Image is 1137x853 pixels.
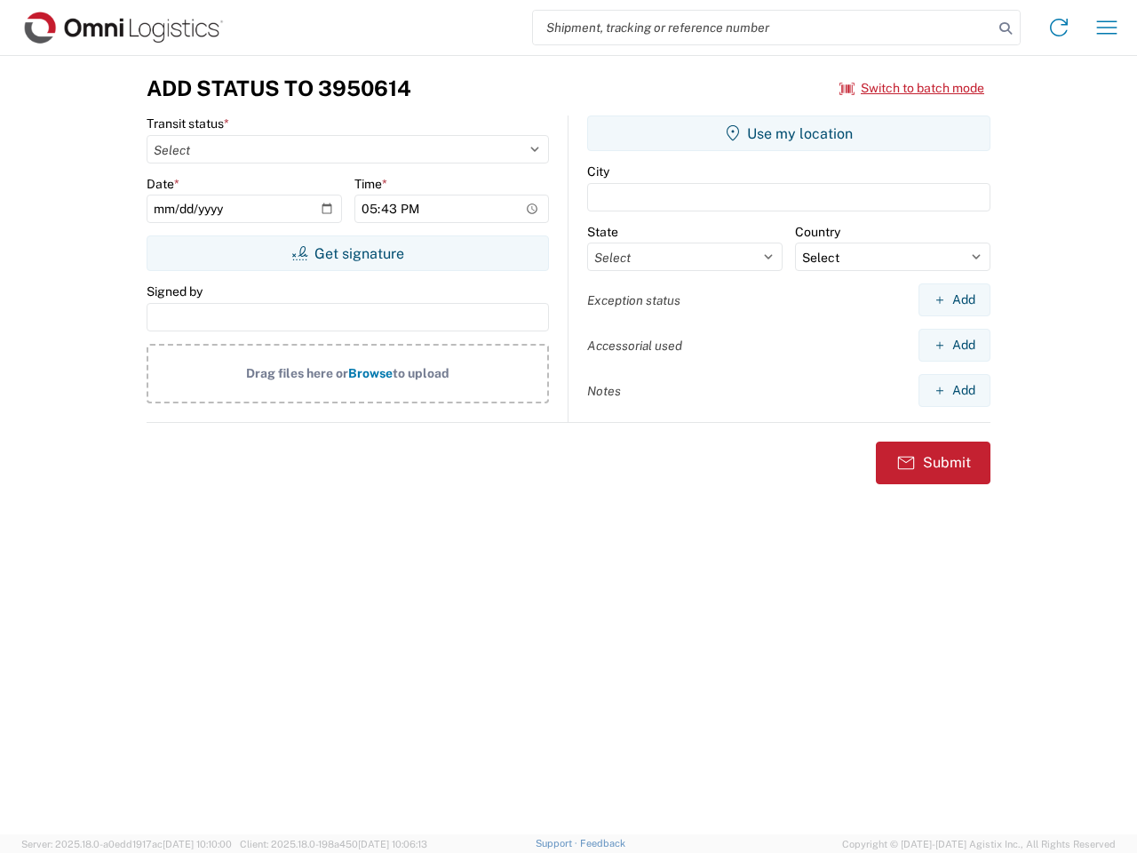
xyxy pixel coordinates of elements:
[795,224,840,240] label: Country
[876,442,990,484] button: Submit
[587,383,621,399] label: Notes
[21,839,232,849] span: Server: 2025.18.0-a0edd1917ac
[587,224,618,240] label: State
[354,176,387,192] label: Time
[147,235,549,271] button: Get signature
[147,76,411,101] h3: Add Status to 3950614
[918,283,990,316] button: Add
[240,839,427,849] span: Client: 2025.18.0-198a450
[587,116,990,151] button: Use my location
[147,176,179,192] label: Date
[246,366,348,380] span: Drag files here or
[839,74,984,103] button: Switch to batch mode
[587,292,680,308] label: Exception status
[358,839,427,849] span: [DATE] 10:06:13
[587,163,609,179] label: City
[147,283,203,299] label: Signed by
[163,839,232,849] span: [DATE] 10:10:00
[536,838,580,849] a: Support
[587,338,682,354] label: Accessorial used
[147,116,229,132] label: Transit status
[348,366,393,380] span: Browse
[580,838,625,849] a: Feedback
[918,374,990,407] button: Add
[842,836,1116,852] span: Copyright © [DATE]-[DATE] Agistix Inc., All Rights Reserved
[393,366,449,380] span: to upload
[918,329,990,362] button: Add
[533,11,993,44] input: Shipment, tracking or reference number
